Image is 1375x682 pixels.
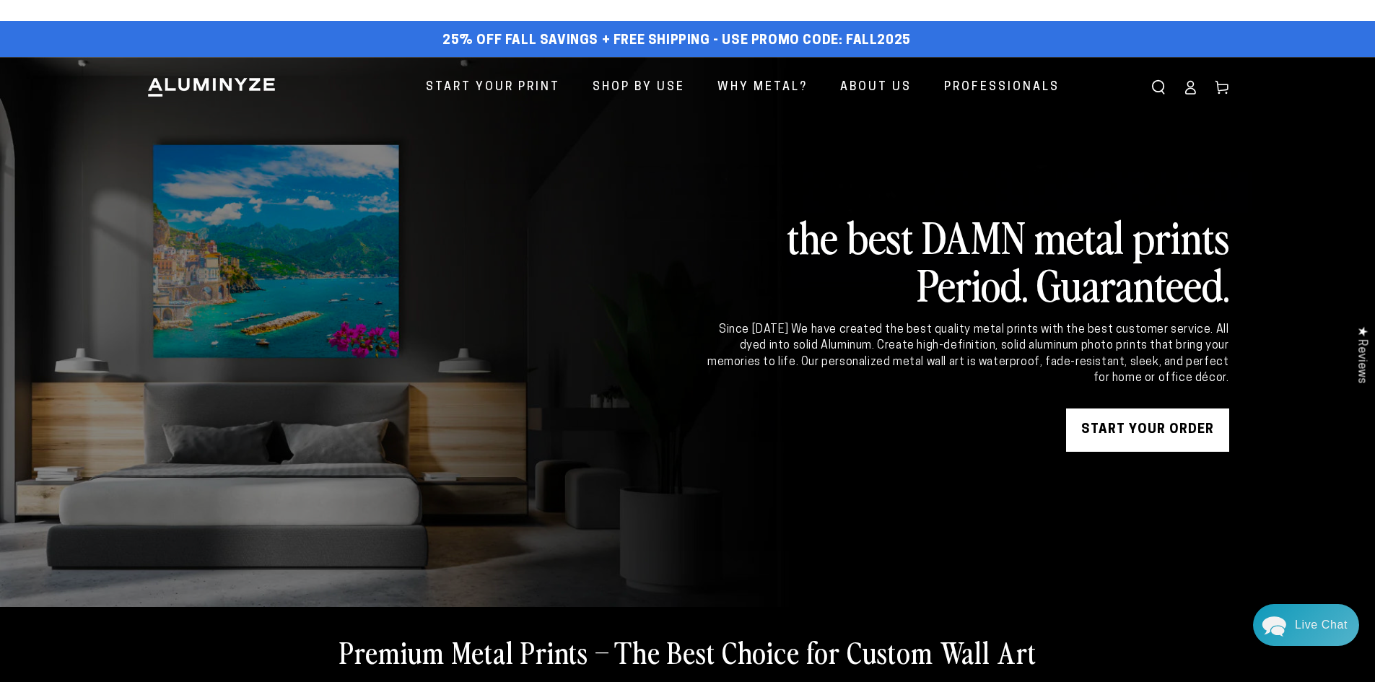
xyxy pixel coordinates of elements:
[147,76,276,98] img: Aluminyze
[944,77,1060,98] span: Professionals
[1066,408,1229,452] a: START YOUR Order
[933,69,1070,107] a: Professionals
[717,77,808,98] span: Why Metal?
[1253,604,1359,646] div: Chat widget toggle
[705,212,1229,307] h2: the best DAMN metal prints Period. Guaranteed.
[1348,315,1375,395] div: Click to open Judge.me floating reviews tab
[426,77,560,98] span: Start Your Print
[582,69,696,107] a: Shop By Use
[593,77,685,98] span: Shop By Use
[339,633,1036,670] h2: Premium Metal Prints – The Best Choice for Custom Wall Art
[840,77,912,98] span: About Us
[1295,604,1348,646] div: Contact Us Directly
[1143,71,1174,103] summary: Search our site
[442,33,911,49] span: 25% off FALL Savings + Free Shipping - Use Promo Code: FALL2025
[829,69,922,107] a: About Us
[415,69,571,107] a: Start Your Print
[705,322,1229,387] div: Since [DATE] We have created the best quality metal prints with the best customer service. All dy...
[707,69,819,107] a: Why Metal?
